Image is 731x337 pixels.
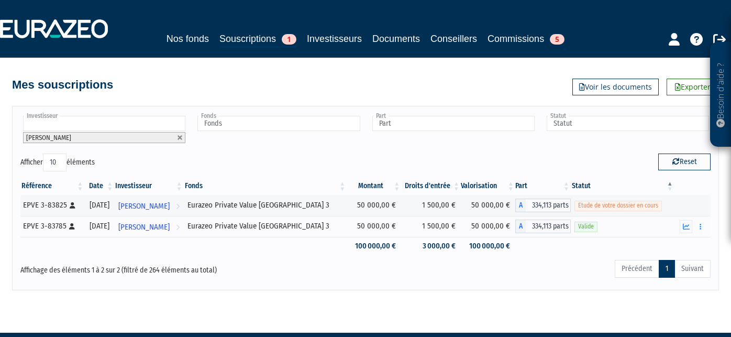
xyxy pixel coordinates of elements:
[307,31,362,46] a: Investisseurs
[88,200,110,211] div: [DATE]
[659,260,675,278] a: 1
[658,154,711,170] button: Reset
[20,259,299,276] div: Affichage des éléments 1 à 2 sur 2 (filtré de 264 éléments au total)
[515,199,571,212] div: A - Eurazeo Private Value Europe 3
[187,200,344,211] div: Eurazeo Private Value [GEOGRAPHIC_DATA] 3
[23,221,81,232] div: EPVE 3-83785
[430,31,477,46] a: Conseillers
[88,221,110,232] div: [DATE]
[20,177,84,195] th: Référence : activer pour trier la colonne par ordre croissant
[715,48,727,142] p: Besoin d'aide ?
[347,177,401,195] th: Montant: activer pour trier la colonne par ordre croissant
[43,154,67,171] select: Afficheréléments
[401,177,461,195] th: Droits d'entrée: activer pour trier la colonne par ordre croissant
[20,154,95,171] label: Afficher éléments
[69,223,75,230] i: [Français] Personne physique
[347,195,401,216] td: 50 000,00 €
[347,216,401,237] td: 50 000,00 €
[114,177,183,195] th: Investisseur: activer pour trier la colonne par ordre croissant
[114,195,183,216] a: [PERSON_NAME]
[118,197,170,216] span: [PERSON_NAME]
[401,195,461,216] td: 1 500,00 €
[114,216,183,237] a: [PERSON_NAME]
[184,177,347,195] th: Fonds: activer pour trier la colonne par ordre croissant
[23,200,81,211] div: EPVE 3-83825
[571,177,674,195] th: Statut : activer pour trier la colonne par ordre d&eacute;croissant
[526,199,571,212] span: 334,113 parts
[282,34,296,45] span: 1
[167,31,209,46] a: Nos fonds
[187,221,344,232] div: Eurazeo Private Value [GEOGRAPHIC_DATA] 3
[347,237,401,255] td: 100 000,00 €
[118,218,170,237] span: [PERSON_NAME]
[515,220,526,233] span: A
[12,79,113,91] h4: Mes souscriptions
[26,134,71,142] span: [PERSON_NAME]
[667,79,719,95] a: Exporter
[461,195,515,216] td: 50 000,00 €
[526,220,571,233] span: 334,113 parts
[401,216,461,237] td: 1 500,00 €
[515,220,571,233] div: A - Eurazeo Private Value Europe 3
[574,222,597,232] span: Valide
[176,197,180,216] i: Voir l'investisseur
[461,237,515,255] td: 100 000,00 €
[572,79,659,95] a: Voir les documents
[401,237,461,255] td: 3 000,00 €
[84,177,114,195] th: Date: activer pour trier la colonne par ordre croissant
[515,177,571,195] th: Part: activer pour trier la colonne par ordre croissant
[550,34,564,45] span: 5
[372,31,420,46] a: Documents
[219,31,296,48] a: Souscriptions1
[461,177,515,195] th: Valorisation: activer pour trier la colonne par ordre croissant
[461,216,515,237] td: 50 000,00 €
[574,201,662,211] span: Etude de votre dossier en cours
[515,199,526,212] span: A
[176,218,180,237] i: Voir l'investisseur
[488,31,564,46] a: Commissions5
[70,202,75,209] i: [Français] Personne physique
